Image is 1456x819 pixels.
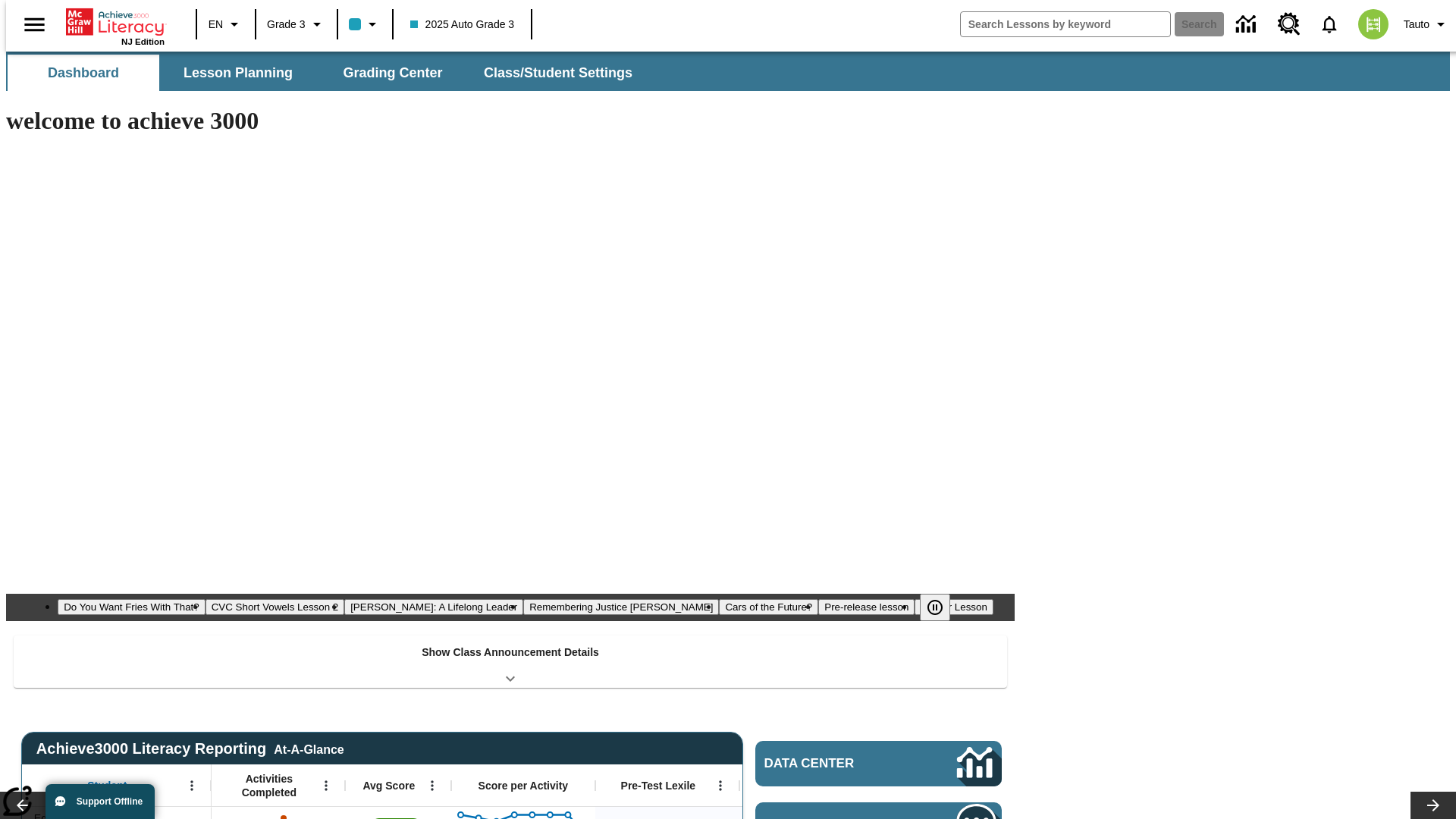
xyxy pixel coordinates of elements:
div: At-A-Glance [274,740,344,757]
button: Pause [920,594,950,621]
button: Grade: Grade 3, Select a grade [261,11,332,38]
button: Slide 4 Remembering Justice O'Connor [523,599,719,615]
button: Select a new avatar [1349,5,1398,44]
button: Lesson Planning [162,55,314,91]
input: search field [961,12,1170,36]
div: Pause [920,594,965,621]
button: Open Menu [180,774,203,797]
span: Achieve3000 Literacy Reporting [36,740,344,758]
span: Pre-Test Lexile [621,779,696,792]
div: SubNavbar [6,55,646,91]
button: Grading Center [317,55,469,91]
button: Class/Student Settings [472,55,645,91]
button: Dashboard [8,55,159,91]
button: Profile/Settings [1398,11,1456,38]
button: Slide 6 Pre-release lesson [818,599,915,615]
button: Open Menu [315,774,337,797]
button: Slide 2 CVC Short Vowels Lesson 2 [206,599,344,615]
a: Data Center [1227,4,1269,45]
a: Data Center [755,741,1002,786]
button: Open Menu [709,774,732,797]
button: Language: EN, Select a language [202,11,250,38]
button: Slide 3 Dianne Feinstein: A Lifelong Leader [344,599,523,615]
button: Open Menu [421,774,444,797]
span: Student [87,779,127,792]
button: Class color is light blue. Change class color [343,11,388,38]
button: Lesson carousel, Next [1410,792,1456,819]
a: Home [66,7,165,37]
span: Grading Center [343,64,442,82]
span: EN [209,17,223,33]
span: NJ Edition [121,37,165,46]
button: Slide 7 Career Lesson [915,599,993,615]
span: Dashboard [48,64,119,82]
button: Open side menu [12,2,57,47]
span: Class/Student Settings [484,64,632,82]
span: Activities Completed [219,772,319,799]
div: SubNavbar [6,52,1450,91]
button: Slide 5 Cars of the Future? [719,599,818,615]
div: Home [66,5,165,46]
img: avatar image [1358,9,1389,39]
a: Notifications [1310,5,1349,44]
p: Show Class Announcement Details [422,645,599,661]
span: Tauto [1404,17,1429,33]
span: Avg Score [362,779,415,792]
h1: welcome to achieve 3000 [6,107,1015,135]
span: 2025 Auto Grade 3 [410,17,515,33]
button: Support Offline [45,784,155,819]
span: Support Offline [77,796,143,807]
span: Grade 3 [267,17,306,33]
span: Lesson Planning [184,64,293,82]
span: Data Center [764,756,906,771]
a: Resource Center, Will open in new tab [1269,4,1310,45]
div: Show Class Announcement Details [14,635,1007,688]
span: Score per Activity [479,779,569,792]
button: Slide 1 Do You Want Fries With That? [58,599,206,615]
